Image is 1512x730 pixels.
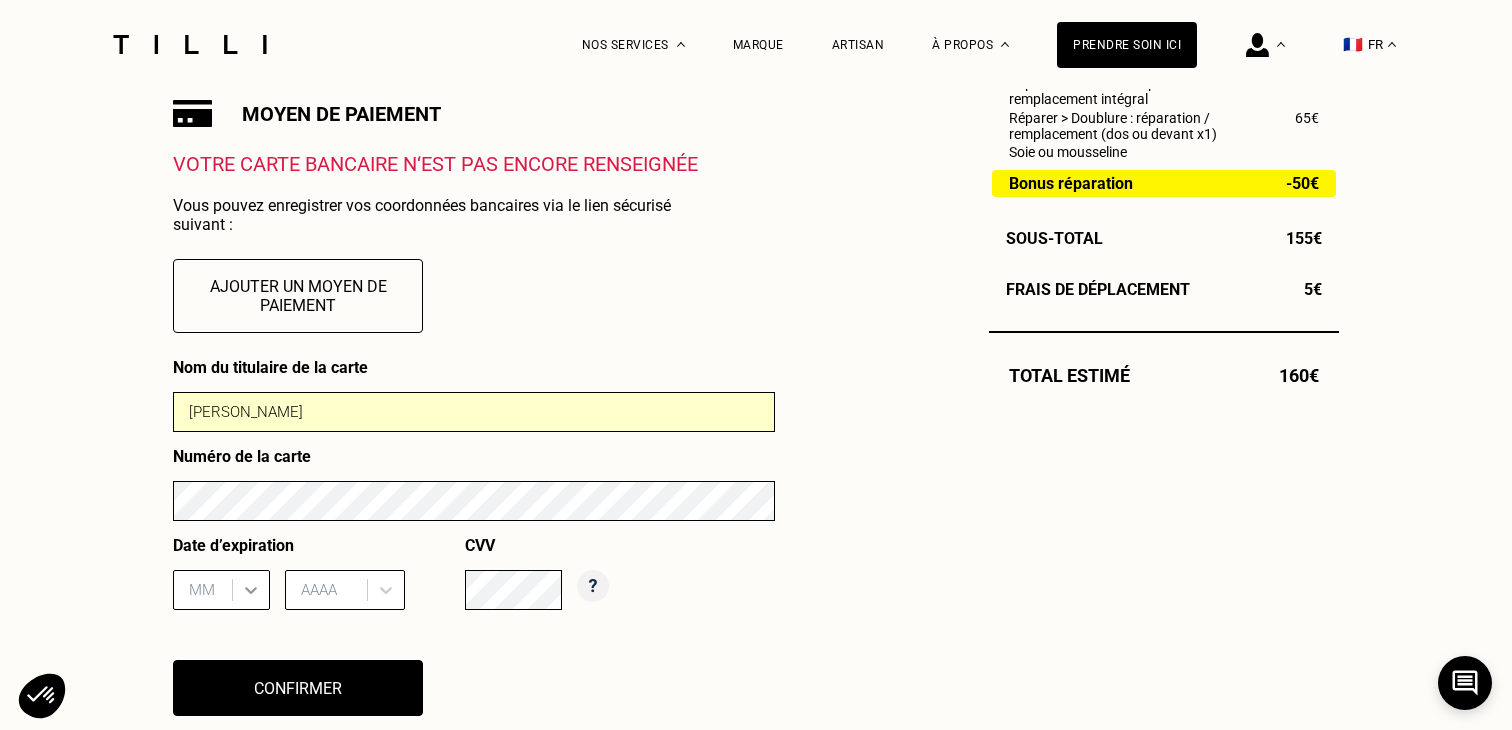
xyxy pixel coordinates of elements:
button: Confirmer [173,660,423,716]
img: Menu déroulant [1277,42,1285,47]
span: 5€ [1304,280,1322,299]
img: icône connexion [1246,33,1269,57]
a: Artisan [832,38,885,52]
a: Prendre soin ici [1057,22,1197,68]
span: Soie ou mousseline [1009,144,1127,160]
img: Menu déroulant [677,42,685,47]
input: Prénom Nom [173,392,775,432]
p: Nom du titulaire de la carte [173,358,775,377]
div: Frais de déplacement [989,280,1339,299]
p: Numéro de la carte [173,447,775,466]
button: Ajouter un moyen de paiement [173,259,423,333]
p: Votre carte bancaire n‘est pas encore renseignée [173,152,775,176]
div: Sous-Total [989,229,1339,248]
img: C'est quoi le CVV ? [577,570,609,602]
img: Carte bancaire [173,100,212,127]
a: Marque [733,38,784,52]
div: Total estimé [989,365,1339,386]
span: 155€ [1286,229,1322,248]
img: menu déroulant [1388,42,1396,47]
img: Logo du service de couturière Tilli [106,35,274,54]
h3: Moyen de paiement [242,102,441,126]
p: Vous pouvez enregistrer vos coordonnées bancaires via le lien sécurisé suivant : [173,196,706,234]
span: Bonus réparation [1009,175,1133,192]
span: 160€ [1279,365,1319,386]
span: 65€ [1295,110,1319,126]
span: 🇫🇷 [1343,35,1363,54]
span: -50€ [1286,175,1319,192]
img: Menu déroulant à propos [1001,42,1009,47]
p: CVV [465,536,609,555]
span: Réparer > Doublure : réparation / remplacement (dos ou devant x1) [1009,110,1295,142]
p: Date d’expiration [173,536,465,555]
span: Réparer > Doublure : réparation / remplacement intégral [1009,75,1287,107]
